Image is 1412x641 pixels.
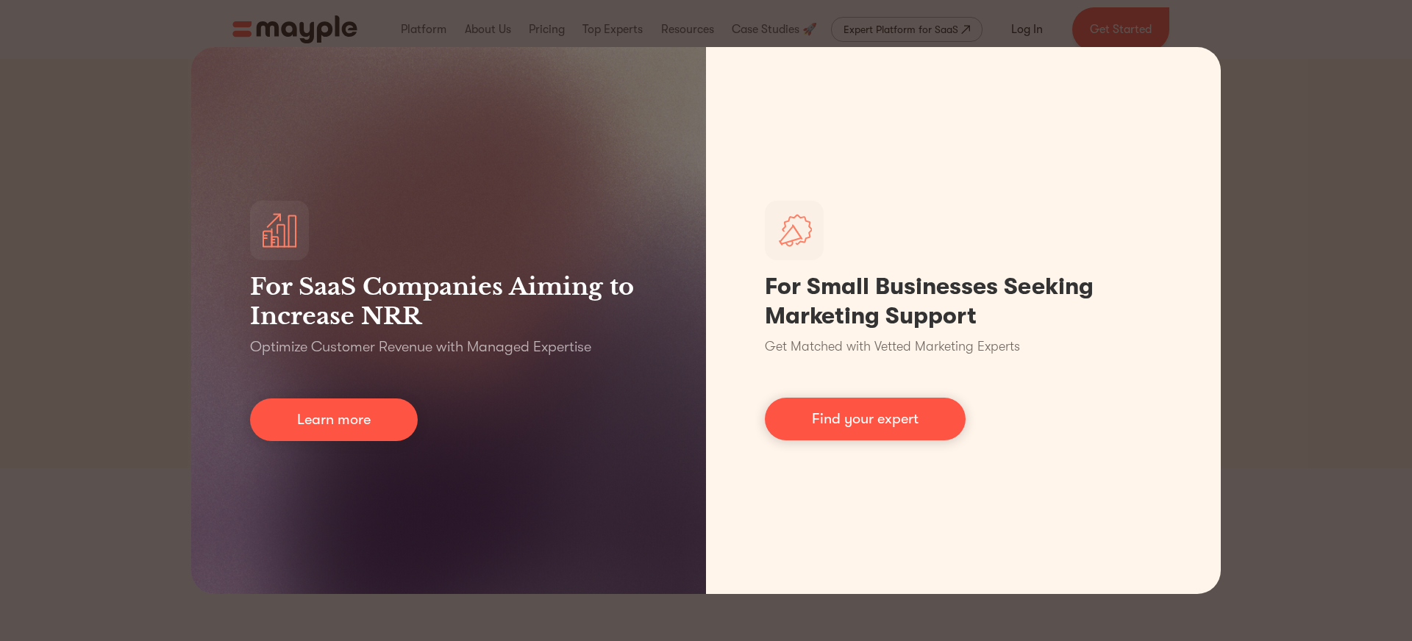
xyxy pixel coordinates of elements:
[250,272,647,331] h3: For SaaS Companies Aiming to Increase NRR
[765,337,1020,357] p: Get Matched with Vetted Marketing Experts
[765,272,1162,331] h1: For Small Businesses Seeking Marketing Support
[250,398,418,441] a: Learn more
[765,398,966,440] a: Find your expert
[250,337,591,357] p: Optimize Customer Revenue with Managed Expertise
